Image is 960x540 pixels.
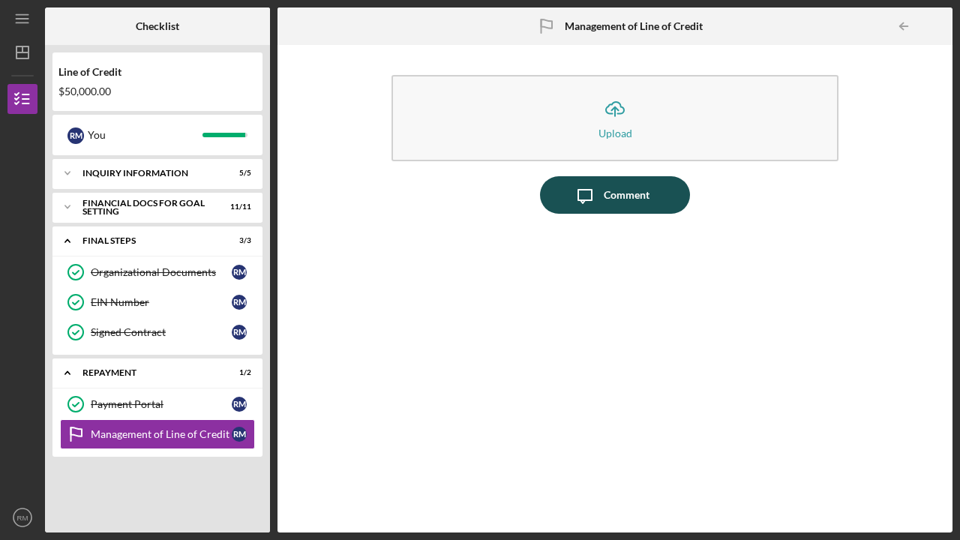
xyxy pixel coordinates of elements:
div: 11 / 11 [224,202,251,211]
div: R M [232,265,247,280]
div: 5 / 5 [224,169,251,178]
div: Upload [598,127,632,139]
a: Signed ContractRM [60,317,255,347]
div: You [88,122,202,148]
div: EIN Number [91,296,232,308]
div: R M [232,325,247,340]
div: R M [232,295,247,310]
div: FINAL STEPS [82,236,214,245]
div: Line of Credit [58,66,256,78]
a: Payment PortalRM [60,389,255,419]
div: R M [67,127,84,144]
div: $50,000.00 [58,85,256,97]
a: Management of Line of CreditRM [60,419,255,449]
div: Signed Contract [91,326,232,338]
button: RM [7,502,37,532]
div: 3 / 3 [224,236,251,245]
div: INQUIRY INFORMATION [82,169,214,178]
div: R M [232,427,247,442]
div: Management of Line of Credit [91,428,232,440]
div: Repayment [82,368,214,377]
a: Organizational DocumentsRM [60,257,255,287]
text: RM [17,514,28,522]
div: R M [232,397,247,412]
div: Comment [604,176,649,214]
div: Organizational Documents [91,266,232,278]
div: Financial Docs for Goal Setting [82,199,214,216]
div: 1 / 2 [224,368,251,377]
button: Comment [540,176,690,214]
button: Upload [391,75,838,161]
b: Checklist [136,20,179,32]
b: Management of Line of Credit [565,20,703,32]
div: Payment Portal [91,398,232,410]
a: EIN NumberRM [60,287,255,317]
